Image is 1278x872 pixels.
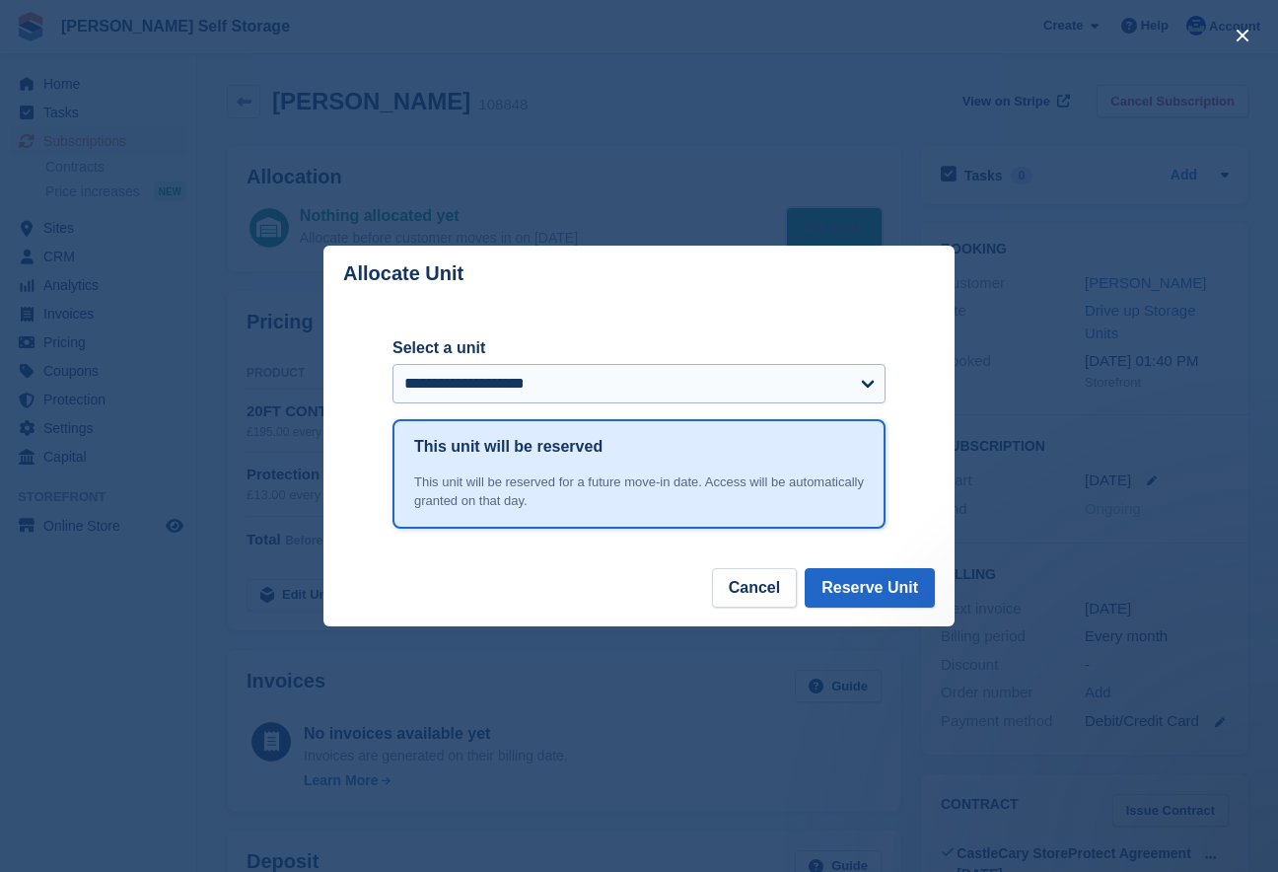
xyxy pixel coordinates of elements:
[414,472,864,511] div: This unit will be reserved for a future move-in date. Access will be automatically granted on tha...
[343,262,463,285] p: Allocate Unit
[1227,20,1258,51] button: close
[414,435,603,459] h1: This unit will be reserved
[805,568,935,608] button: Reserve Unit
[712,568,797,608] button: Cancel
[392,336,886,360] label: Select a unit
